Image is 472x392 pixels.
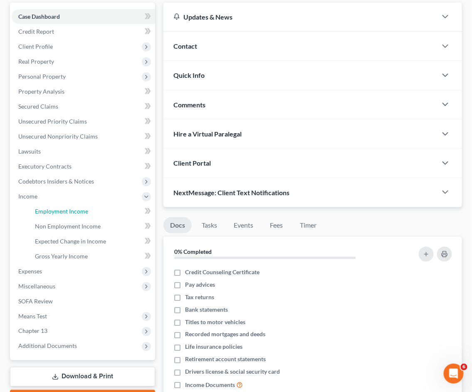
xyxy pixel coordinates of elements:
span: Client Portal [173,159,211,167]
span: Miscellaneous [18,283,55,290]
span: Non Employment Income [35,223,101,230]
span: Codebtors Insiders & Notices [18,178,94,185]
span: Income Documents [185,381,235,390]
span: Tax returns [185,293,214,301]
a: Unsecured Nonpriority Claims [12,129,155,144]
a: SOFA Review [12,294,155,309]
span: Client Profile [18,43,53,50]
span: Real Property [18,58,54,65]
span: NextMessage: Client Text Notifications [173,189,289,196]
span: Personal Property [18,73,66,80]
span: Contact [173,42,197,50]
span: Expected Change in Income [35,238,106,245]
span: Retirement account statements [185,355,266,364]
span: Employment Income [35,208,88,215]
span: Expenses [18,268,42,275]
span: Means Test [18,313,47,320]
span: Quick Info [173,71,205,79]
a: Unsecured Priority Claims [12,114,155,129]
span: Unsecured Priority Claims [18,118,87,125]
a: Credit Report [12,24,155,39]
span: Pay advices [185,280,215,289]
span: Additional Documents [18,342,77,350]
span: Income [18,193,37,200]
span: Bank statements [185,305,228,314]
span: Recorded mortgages and deeds [185,330,265,339]
span: Credit Counseling Certificate [185,268,259,276]
strong: 0% Completed [174,248,212,255]
span: Drivers license & social security card [185,368,280,376]
a: Events [227,217,260,233]
span: Chapter 13 [18,327,47,335]
span: Secured Claims [18,103,58,110]
span: Comments [173,101,205,109]
a: Docs [163,217,192,233]
span: Gross Yearly Income [35,253,88,260]
span: Life insurance policies [185,343,242,351]
span: Hire a Virtual Paralegal [173,130,242,138]
span: Credit Report [18,28,54,35]
span: Unsecured Nonpriority Claims [18,133,98,140]
a: Property Analysis [12,84,155,99]
span: 6 [461,364,467,370]
a: Tasks [195,217,224,233]
span: Executory Contracts [18,163,72,170]
a: Expected Change in Income [28,234,155,249]
span: Property Analysis [18,88,64,95]
span: Titles to motor vehicles [185,318,245,326]
a: Timer [293,217,323,233]
iframe: Intercom live chat [444,364,464,384]
a: Case Dashboard [12,9,155,24]
a: Secured Claims [12,99,155,114]
span: Case Dashboard [18,13,60,20]
a: Employment Income [28,204,155,219]
a: Fees [263,217,290,233]
a: Non Employment Income [28,219,155,234]
a: Gross Yearly Income [28,249,155,264]
span: SOFA Review [18,298,53,305]
div: Updates & News [173,12,427,21]
a: Lawsuits [12,144,155,159]
a: Download & Print [10,367,155,387]
a: Executory Contracts [12,159,155,174]
span: Lawsuits [18,148,41,155]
